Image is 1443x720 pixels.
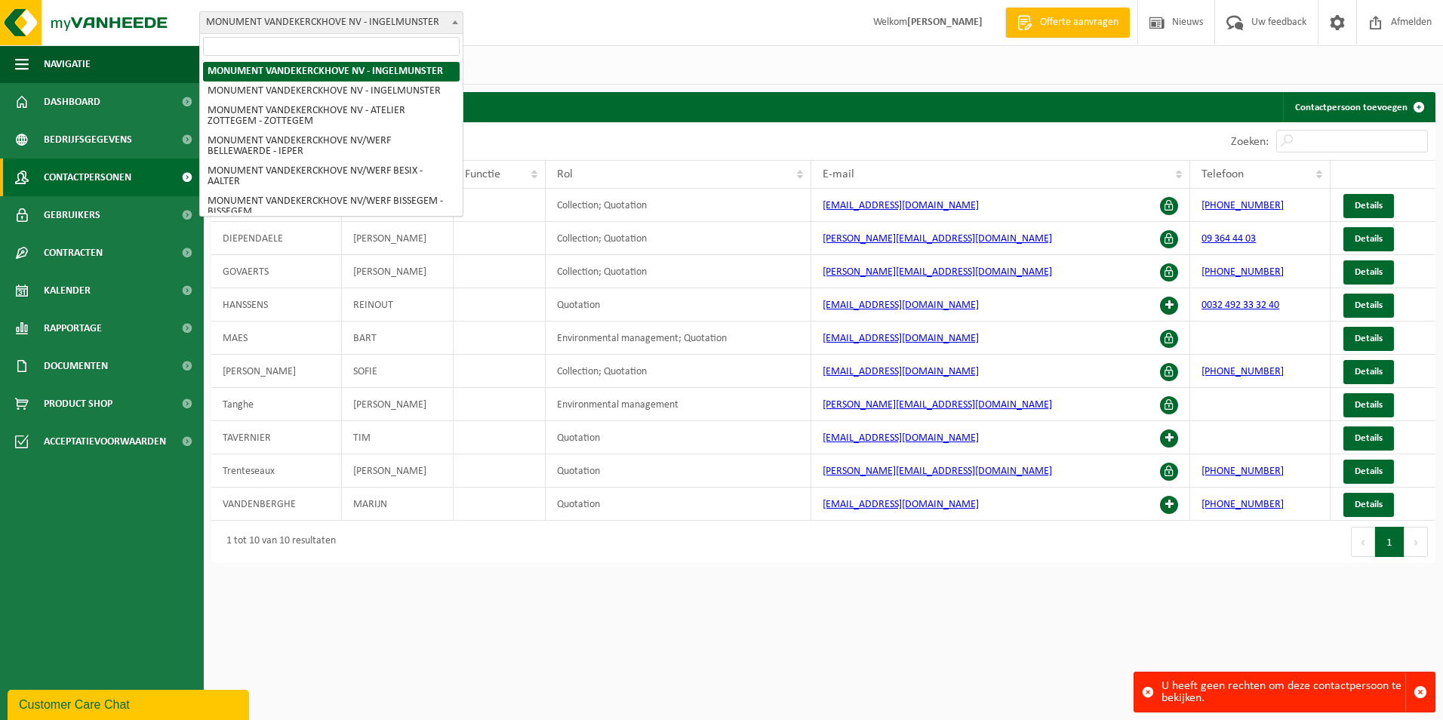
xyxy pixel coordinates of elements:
div: 1 tot 10 van 10 resultaten [219,528,336,555]
a: Details [1343,194,1394,218]
span: Gebruikers [44,196,100,234]
td: [PERSON_NAME] [211,355,342,388]
a: Details [1343,393,1394,417]
a: Details [1343,260,1394,285]
span: Details [1355,400,1383,410]
a: [PERSON_NAME][EMAIL_ADDRESS][DOMAIN_NAME] [823,233,1052,245]
li: MONUMENT VANDEKERCKHOVE NV/WERF BESIX - AALTER [203,162,460,192]
a: [PHONE_NUMBER] [1201,499,1284,510]
td: TIM [342,421,454,454]
a: Offerte aanvragen [1005,8,1130,38]
a: [PERSON_NAME][EMAIL_ADDRESS][DOMAIN_NAME] [823,466,1052,477]
strong: [PERSON_NAME] [907,17,983,28]
a: Contactpersoon toevoegen [1283,92,1434,122]
span: Details [1355,300,1383,310]
td: Collection; Quotation [546,355,811,388]
td: SOFIE [342,355,454,388]
span: Offerte aanvragen [1036,15,1122,30]
span: MONUMENT VANDEKERCKHOVE NV - INGELMUNSTER [199,11,463,34]
td: GOVAERTS [211,255,342,288]
a: 0032 492 33 32 40 [1201,300,1279,311]
a: [PERSON_NAME][EMAIL_ADDRESS][DOMAIN_NAME] [823,399,1052,411]
span: Details [1355,466,1383,476]
span: E-mail [823,168,854,180]
a: Details [1343,227,1394,251]
td: [PERSON_NAME] [342,388,454,421]
td: HANSSENS [211,288,342,322]
td: REINOUT [342,288,454,322]
span: Telefoon [1201,168,1244,180]
td: Trenteseaux [211,454,342,488]
a: Details [1343,294,1394,318]
td: Collection; Quotation [546,255,811,288]
a: Details [1343,426,1394,451]
a: Details [1343,460,1394,484]
span: Acceptatievoorwaarden [44,423,166,460]
span: Bedrijfsgegevens [44,121,132,158]
a: Details [1343,360,1394,384]
a: [EMAIL_ADDRESS][DOMAIN_NAME] [823,432,979,444]
td: Tanghe [211,388,342,421]
td: DIEPENDAELE [211,222,342,255]
span: Details [1355,433,1383,443]
td: Environmental management; Quotation [546,322,811,355]
li: MONUMENT VANDEKERCKHOVE NV/WERF BELLEWAERDE - IEPER [203,131,460,162]
td: Collection; Quotation [546,222,811,255]
span: Contracten [44,234,103,272]
td: Quotation [546,288,811,322]
span: Dashboard [44,83,100,121]
a: [EMAIL_ADDRESS][DOMAIN_NAME] [823,366,979,377]
a: 09 364 44 03 [1201,233,1256,245]
span: Functie [465,168,500,180]
span: MONUMENT VANDEKERCKHOVE NV - INGELMUNSTER [200,12,463,33]
span: Rol [557,168,573,180]
span: Details [1355,500,1383,509]
td: [PERSON_NAME] [342,222,454,255]
td: Collection; Quotation [546,189,811,222]
li: MONUMENT VANDEKERCKHOVE NV - ATELIER ZOTTEGEM - ZOTTEGEM [203,101,460,131]
button: Previous [1351,527,1375,557]
a: Details [1343,327,1394,351]
span: Kalender [44,272,91,309]
label: Zoeken: [1231,136,1269,148]
button: Next [1405,527,1428,557]
a: [EMAIL_ADDRESS][DOMAIN_NAME] [823,499,979,510]
a: [PHONE_NUMBER] [1201,366,1284,377]
td: MAES [211,322,342,355]
a: [EMAIL_ADDRESS][DOMAIN_NAME] [823,200,979,211]
a: [EMAIL_ADDRESS][DOMAIN_NAME] [823,333,979,344]
button: 1 [1375,527,1405,557]
span: Rapportage [44,309,102,347]
td: Quotation [546,421,811,454]
a: [PHONE_NUMBER] [1201,466,1284,477]
td: VANDENBERGHE [211,488,342,521]
td: [PERSON_NAME] [342,255,454,288]
td: Quotation [546,488,811,521]
li: MONUMENT VANDEKERCKHOVE NV/WERF BISSEGEM - BISSEGEM [203,192,460,222]
span: Details [1355,334,1383,343]
span: Documenten [44,347,108,385]
td: MARIJN [342,488,454,521]
a: Details [1343,493,1394,517]
td: Quotation [546,454,811,488]
td: [PERSON_NAME] [342,454,454,488]
span: Contactpersonen [44,158,131,196]
iframe: chat widget [8,687,252,720]
span: Details [1355,367,1383,377]
span: Product Shop [44,385,112,423]
span: Details [1355,201,1383,211]
td: Environmental management [546,388,811,421]
a: [PERSON_NAME][EMAIL_ADDRESS][DOMAIN_NAME] [823,266,1052,278]
td: TAVERNIER [211,421,342,454]
a: [EMAIL_ADDRESS][DOMAIN_NAME] [823,300,979,311]
span: Details [1355,267,1383,277]
span: Details [1355,234,1383,244]
span: Navigatie [44,45,91,83]
div: U heeft geen rechten om deze contactpersoon te bekijken. [1161,672,1405,712]
a: [PHONE_NUMBER] [1201,200,1284,211]
li: MONUMENT VANDEKERCKHOVE NV - INGELMUNSTER [203,82,460,101]
li: MONUMENT VANDEKERCKHOVE NV - INGELMUNSTER [203,62,460,82]
td: BART [342,322,454,355]
a: [PHONE_NUMBER] [1201,266,1284,278]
